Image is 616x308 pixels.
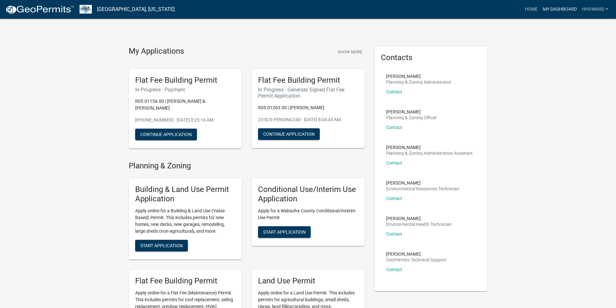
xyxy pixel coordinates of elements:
[258,185,358,204] h5: Conditional Use/Interim Use Application
[135,129,197,140] button: Continue Application
[258,116,358,123] p: 25-825-PENDING240 - [DATE] 8:04:45 AM
[522,3,540,16] a: Home
[135,87,235,93] h6: In Progress - Payment
[258,226,311,238] button: Start Application
[386,151,473,155] p: Planning & Zoning Administrative Assistant
[386,110,437,114] p: [PERSON_NAME]
[135,76,235,85] h5: Flat Fee Building Permit
[386,222,452,227] p: Environmental Health Technician
[386,125,402,130] a: Contact
[386,216,452,221] p: [PERSON_NAME]
[258,207,358,221] p: Apply for a Wabasha County Conditional/Interim Use Permit
[258,87,358,99] h6: In Progress - Generate Signed Flat Fee Permit Application
[129,47,184,56] h4: My Applications
[258,128,320,140] button: Continue Application
[386,160,402,165] a: Contact
[335,47,365,57] button: Show More
[135,117,235,123] p: [PHONE_NUMBER] - [DATE] 8:25:16 AM
[386,115,437,120] p: Planning & Zoning Officer
[540,3,579,16] a: My Dashboard
[258,76,358,85] h5: Flat Fee Building Permit
[386,145,473,150] p: [PERSON_NAME]
[129,161,365,171] h4: Planning & Zoning
[135,98,235,112] p: R05.01154.00 | [PERSON_NAME] & [PERSON_NAME]
[579,3,611,16] a: Hhoward
[135,276,235,286] h5: Flat Fee Building Permit
[80,5,92,14] img: Wabasha County, Minnesota
[135,240,188,251] button: Start Application
[135,207,235,235] p: Apply online for a Building & Land Use (Value-Based) Permit. This includes permits for new homes,...
[97,4,175,15] a: [GEOGRAPHIC_DATA], [US_STATE]
[140,243,183,248] span: Start Application
[386,267,402,272] a: Contact
[386,74,451,79] p: [PERSON_NAME]
[386,186,459,191] p: Environmental Resources Technician
[258,276,358,286] h5: Land Use Permit
[386,80,451,84] p: Planning & Zoning Administrator
[381,53,481,62] h5: Contacts
[386,181,459,185] p: [PERSON_NAME]
[386,258,447,262] p: GeoPermits Technical Support
[263,229,306,234] span: Start Application
[386,252,447,256] p: [PERSON_NAME]
[386,231,402,237] a: Contact
[258,104,358,111] p: R05.01263.00 | [PERSON_NAME]
[135,185,235,204] h5: Building & Land Use Permit Application
[386,196,402,201] a: Contact
[386,89,402,94] a: Contact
